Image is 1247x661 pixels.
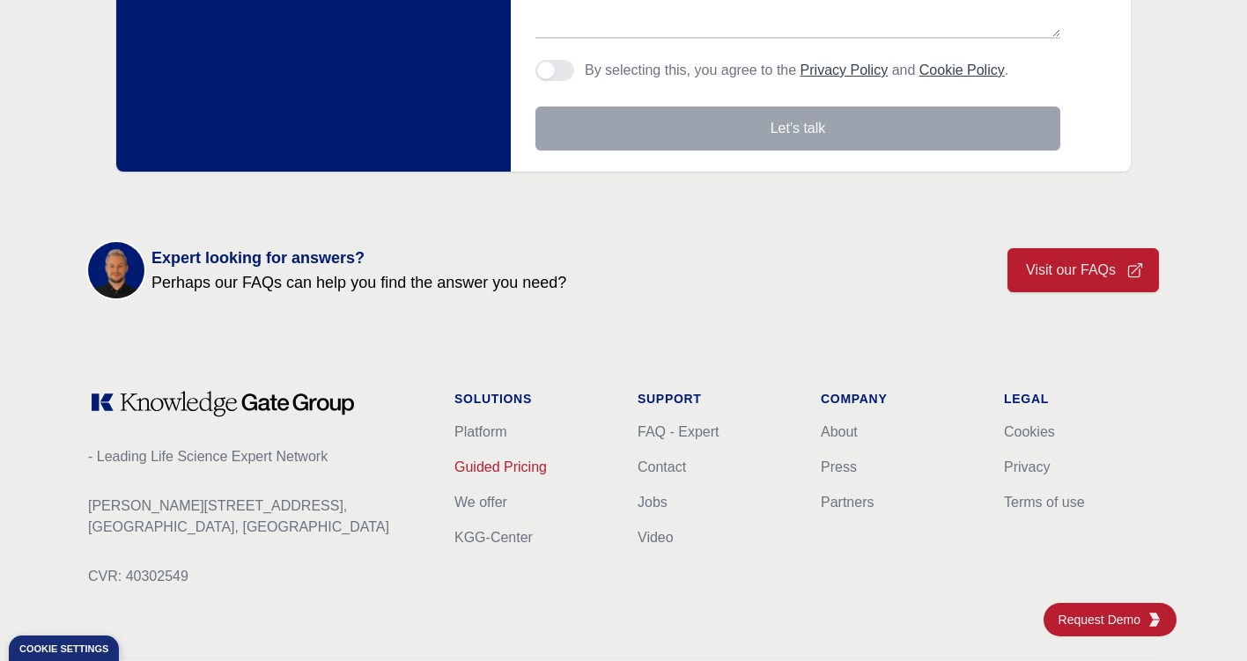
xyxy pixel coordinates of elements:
[638,424,719,439] a: FAQ - Expert
[821,424,858,439] a: About
[454,390,609,408] h1: Solutions
[151,246,566,270] span: Expert looking for answers?
[88,446,426,467] p: - Leading Life Science Expert Network
[151,270,566,295] span: Perhaps our FAQs can help you find the answer you need?
[454,495,507,510] a: We offer
[1004,459,1050,474] a: Privacy
[454,459,547,474] a: Guided Pricing
[1004,424,1055,439] a: Cookies
[454,424,507,439] a: Platform
[919,62,1005,77] a: Cookie Policy
[19,644,108,654] div: Cookie settings
[801,62,889,77] a: Privacy Policy
[454,530,533,545] a: KGG-Center
[638,495,668,510] a: Jobs
[88,566,426,587] p: CVR: 40302549
[585,60,1008,81] p: By selecting this, you agree to the and .
[1007,248,1159,292] a: Visit our FAQs
[1059,611,1147,628] span: Request Demo
[1044,603,1177,636] a: Request DemoKGG
[1004,495,1085,510] a: Terms of use
[821,495,874,510] a: Partners
[1147,613,1162,627] img: KGG
[88,242,144,298] img: KOL management, KEE, Therapy area experts
[821,390,976,408] h1: Company
[88,496,426,538] p: [PERSON_NAME][STREET_ADDRESS], [GEOGRAPHIC_DATA], [GEOGRAPHIC_DATA]
[535,106,1060,151] button: Let's talk
[821,459,857,474] a: Press
[1004,390,1159,408] h1: Legal
[1159,577,1247,661] iframe: Chat Widget
[638,459,686,474] a: Contact
[638,390,793,408] h1: Support
[638,530,674,545] a: Video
